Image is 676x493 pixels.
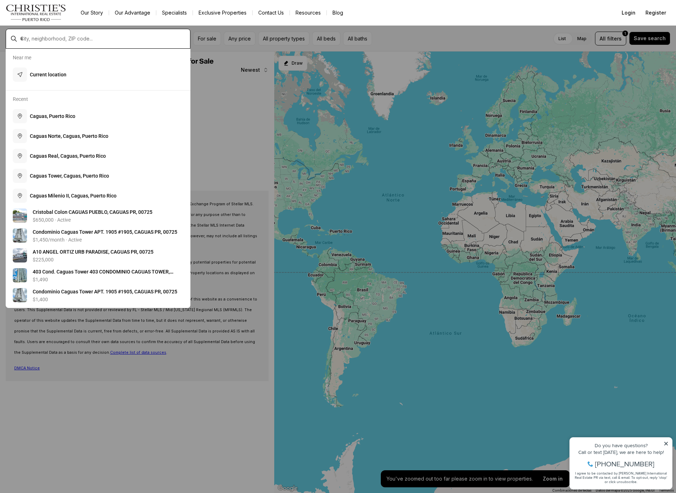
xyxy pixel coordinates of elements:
[327,8,349,18] a: Blog
[33,249,153,255] span: A 1 0 A N G E L O R T I Z U R B P A R A D I S E , C A G U A S P R , 0 0 7 2 5
[10,65,186,85] button: Current location
[645,10,666,16] span: Register
[641,6,670,20] button: Register
[30,193,117,199] span: C a g u a s M i l e n i o I I , C a g u a s , P u e r t o R i c o
[156,8,193,18] a: Specialists
[30,153,106,159] span: C a g u a s R e a l , C a g u a s , P u e r t o R i c o
[193,8,252,18] a: Exclusive Properties
[10,226,186,245] a: View details: Condominio Caguas Tower APT. 1905 #1905
[30,173,109,179] span: C a g u a s T o w e r , C a g u a s , P u e r t o R i c o
[617,6,640,20] button: Login
[10,285,186,305] a: View details: Condominio Caguas Tower APT. 1905 #1905
[10,186,186,206] button: Caguas Milenio II, Caguas, Puerto Rico
[10,126,186,146] button: Caguas Norte, Caguas, Puerto Rico
[30,71,66,78] p: Current location
[30,113,75,119] span: C a g u a s , P u e r t o R i c o
[33,277,48,282] p: $1,490
[10,245,186,265] a: View details: A10 ANGEL ORTIZ URB PARADISE
[622,10,636,16] span: Login
[10,166,186,186] button: Caguas Tower, Caguas, Puerto Rico
[33,297,48,302] p: $1,400
[33,269,173,282] span: 4 0 3 C o n d . C a g u a s T o w e r 4 0 3 C O N D O M I N I O C A G U A S T O W E R , C A G U A...
[75,8,109,18] a: Our Story
[33,289,177,294] span: C o n d o m i n i o C a g u a s T o w e r A P T . 1 9 0 5 # 1 9 0 5 , C A G U A S P R , 0 0 7 2 5
[13,96,28,102] p: Recent
[29,33,88,40] span: [PHONE_NUMBER]
[290,8,326,18] a: Resources
[10,265,186,285] a: View details: 403 Cond. Caguas Tower 403 CONDOMINIO CAGUAS TOWER
[10,106,186,126] button: Caguas, Puerto Rico
[33,229,177,235] span: C o n d o m i n i o C a g u a s T o w e r A P T . 1 9 0 5 # 1 9 0 5 , C A G U A S P R , 0 0 7 2 5
[33,217,71,223] p: $650,000 · Active
[6,4,66,21] img: logo
[13,55,31,60] p: Near me
[253,8,290,18] button: Contact Us
[33,257,54,262] p: $225,000
[10,146,186,166] button: Caguas Real, Caguas, Puerto Rico
[7,23,103,28] div: Call or text [DATE], we are here to help!
[33,237,82,243] p: $1,450/month · Active
[9,44,101,57] span: I agree to be contacted by [PERSON_NAME] International Real Estate PR via text, call & email. To ...
[7,16,103,21] div: Do you have questions?
[33,209,152,215] span: C r i s t o b a l C o l o n C A G U A S P U E B L O , C A G U A S P R , 0 0 7 2 5
[10,206,186,226] a: View details: Cristobal Colon CAGUAS PUEBLO
[30,133,108,139] span: C a g u a s N o r t e , C a g u a s , P u e r t o R i c o
[109,8,156,18] a: Our Advantage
